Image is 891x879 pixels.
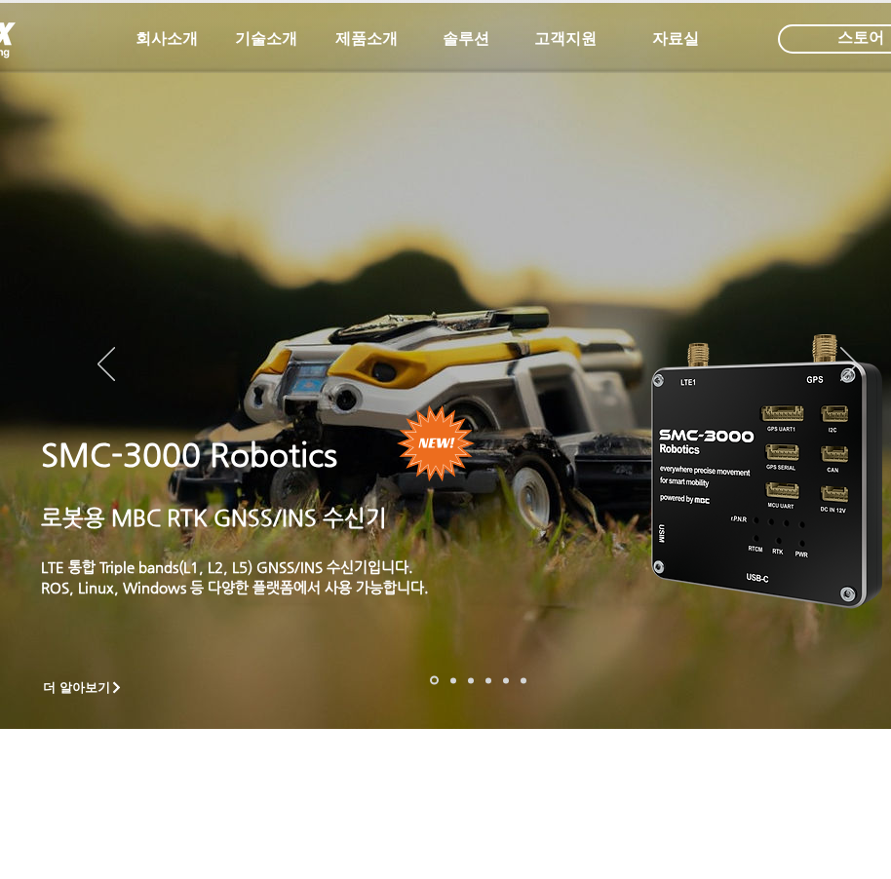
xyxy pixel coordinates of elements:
[43,679,110,697] span: 더 알아보기
[34,675,132,700] a: 더 알아보기
[430,676,439,685] a: 로봇- SMC 2000
[118,19,215,58] a: 회사소개
[652,29,699,50] span: 자료실
[41,505,387,530] a: 로봇용 MBC RTK GNSS/INS 수신기
[534,29,597,50] span: 고객지원
[235,29,297,50] span: 기술소개
[840,347,858,384] button: 다음
[627,19,724,58] a: 자료실
[41,558,413,575] a: LTE 통합 Triple bands(L1, L2, L5) GNSS/INS 수신기입니다.
[517,19,614,58] a: 고객지원
[136,29,198,50] span: 회사소개
[521,677,526,683] a: 정밀농업
[424,676,532,685] nav: 슬라이드
[41,437,337,474] a: SMC-3000 Robotics
[97,347,115,384] button: 이전
[450,677,456,683] a: 드론 8 - SMC 2000
[485,677,491,683] a: 자율주행
[837,27,884,49] span: 스토어
[335,29,398,50] span: 제품소개
[318,19,415,58] a: 제품소개
[417,19,515,58] a: 솔루션
[41,579,429,595] a: ROS, Linux, Windows 등 다양한 플랫폼에서 사용 가능합니다.
[443,29,489,50] span: 솔루션
[503,677,509,683] a: 로봇
[468,677,474,683] a: 측량 IoT
[217,19,315,58] a: 기술소개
